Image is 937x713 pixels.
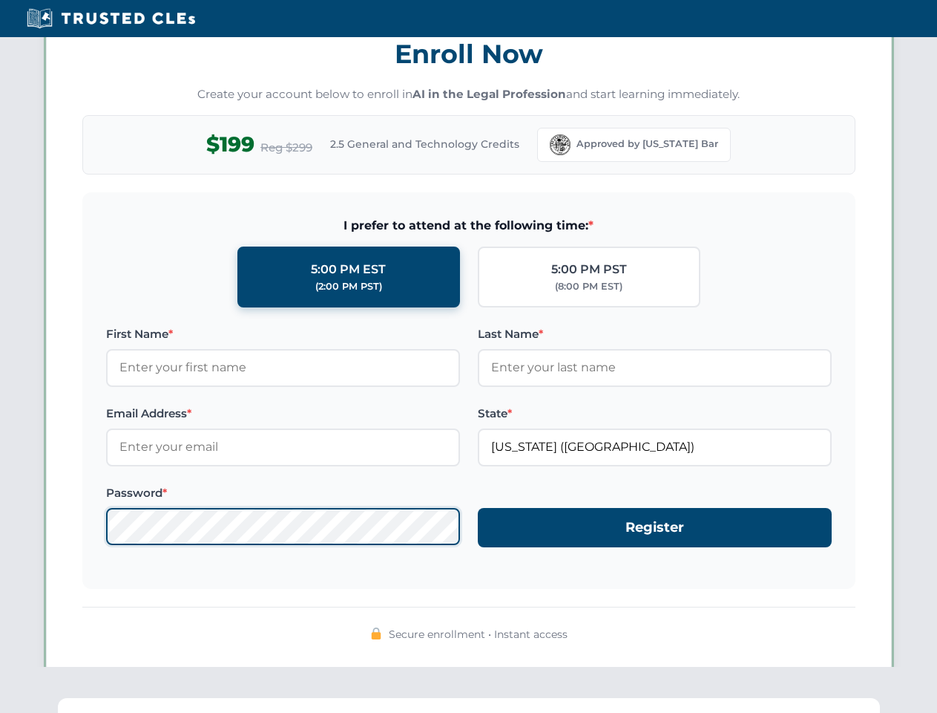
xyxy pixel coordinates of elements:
[412,87,566,101] strong: AI in the Legal Profession
[478,405,832,423] label: State
[106,216,832,235] span: I prefer to attend at the following time:
[106,349,460,386] input: Enter your first name
[106,429,460,466] input: Enter your email
[555,279,622,294] div: (8:00 PM EST)
[478,349,832,386] input: Enter your last name
[478,325,832,343] label: Last Name
[22,7,200,30] img: Trusted CLEs
[82,86,855,103] p: Create your account below to enroll in and start learning immediately.
[389,626,568,642] span: Secure enrollment • Instant access
[106,405,460,423] label: Email Address
[206,128,254,161] span: $199
[311,260,386,279] div: 5:00 PM EST
[551,260,627,279] div: 5:00 PM PST
[260,139,312,157] span: Reg $299
[315,279,382,294] div: (2:00 PM PST)
[106,325,460,343] label: First Name
[106,484,460,502] label: Password
[82,30,855,77] h3: Enroll Now
[478,508,832,547] button: Register
[478,429,832,466] input: Florida (FL)
[576,137,718,152] span: Approved by [US_STATE] Bar
[550,134,571,155] img: Florida Bar
[370,628,382,639] img: 🔒
[330,136,519,152] span: 2.5 General and Technology Credits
